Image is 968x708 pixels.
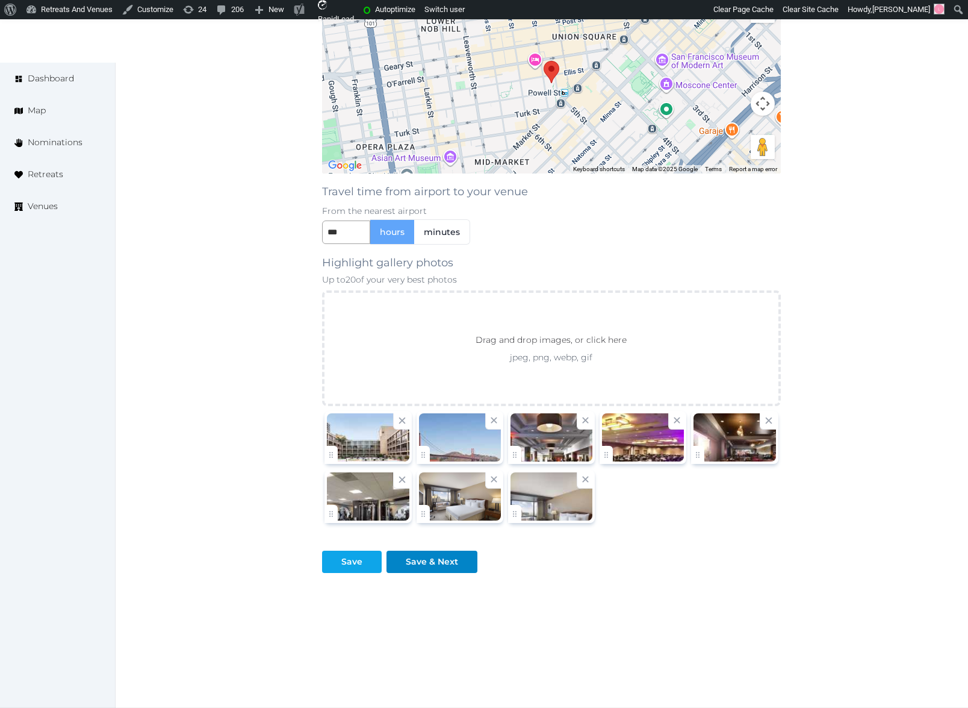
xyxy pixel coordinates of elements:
p: jpeg, png, webp, gif [454,351,648,363]
img: Google [325,158,365,174]
p: Up to 20 of your very best photos [322,274,780,286]
span: minutes [424,226,460,238]
a: Report a map error [729,166,777,172]
button: Save & Next [386,551,477,573]
button: Keyboard shortcuts [573,165,625,174]
div: Save & Next [406,556,458,568]
span: Map [28,104,46,117]
span: Map data ©2025 Google [632,166,698,172]
span: Clear Page Cache [713,5,774,14]
button: Save [322,551,382,573]
span: Venues [28,200,58,213]
a: Open this area in Google Maps (opens a new window) [325,158,365,174]
span: Dashboard [28,72,74,85]
button: Map camera controls [751,92,775,116]
span: Nominations [28,136,82,149]
label: Travel time from airport to your venue [322,183,528,200]
label: Highlight gallery photos [322,254,453,271]
p: From the nearest airport [322,205,780,217]
span: Retreats [28,168,63,181]
a: Terms [705,166,722,172]
span: Clear Site Cache [783,5,839,14]
p: Drag and drop images, or click here [466,333,636,351]
div: Save [341,556,362,568]
span: hours [380,226,405,238]
span: [PERSON_NAME] [872,5,930,14]
button: Drag Pegman onto the map to open Street View [751,135,775,159]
